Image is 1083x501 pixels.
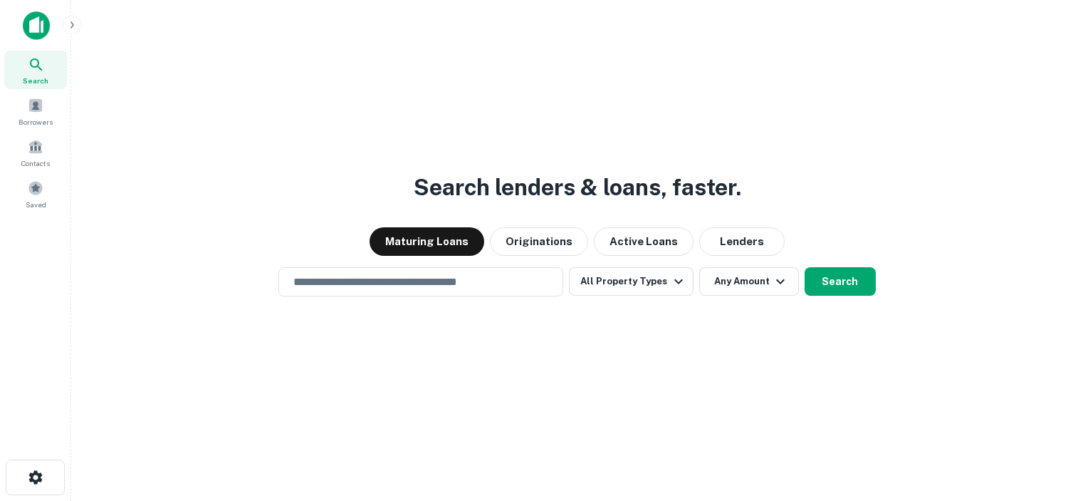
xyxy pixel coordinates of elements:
a: Search [4,51,67,89]
span: Contacts [21,157,50,169]
button: All Property Types [569,267,693,296]
button: Search [805,267,876,296]
h3: Search lenders & loans, faster. [414,170,741,205]
a: Borrowers [4,92,67,130]
iframe: Chat Widget [1012,341,1083,410]
a: Saved [4,175,67,213]
button: Maturing Loans [370,227,484,256]
span: Search [23,75,48,86]
a: Contacts [4,133,67,172]
span: Borrowers [19,116,53,128]
button: Active Loans [594,227,694,256]
button: Lenders [699,227,785,256]
span: Saved [26,199,46,210]
button: Any Amount [699,267,799,296]
img: capitalize-icon.png [23,11,50,40]
button: Originations [490,227,588,256]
